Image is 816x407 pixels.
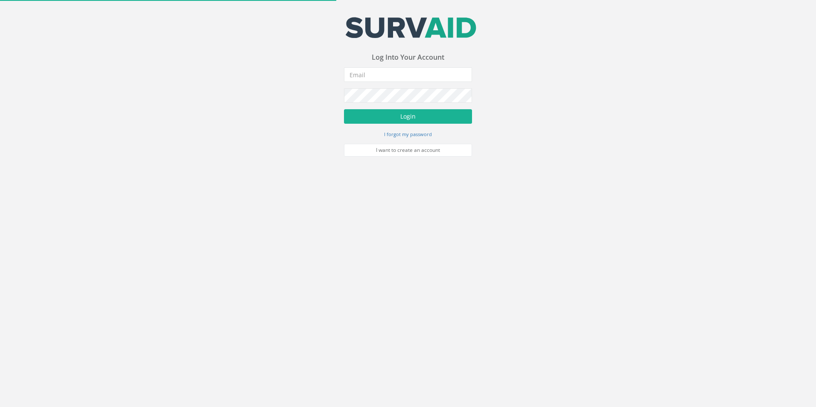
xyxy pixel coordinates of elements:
small: I forgot my password [384,131,432,137]
a: I forgot my password [384,130,432,138]
input: Email [344,67,472,82]
a: I want to create an account [344,144,472,157]
button: Login [344,109,472,124]
h3: Log Into Your Account [344,54,472,61]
